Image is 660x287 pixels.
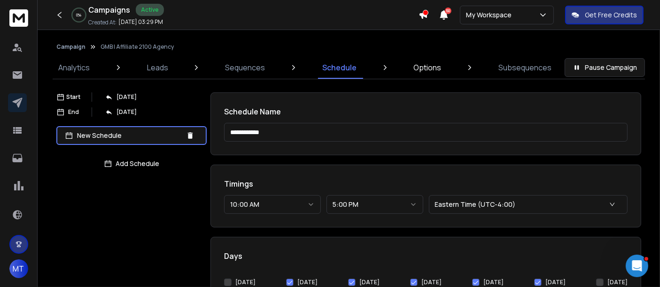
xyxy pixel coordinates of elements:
[56,154,207,173] button: Add Schedule
[141,56,174,79] a: Leads
[413,62,441,73] p: Options
[466,10,515,20] p: My Workspace
[56,43,85,51] button: Campaign
[116,108,137,116] p: [DATE]
[498,62,551,73] p: Subsequences
[224,195,321,214] button: 10:00 AM
[224,106,628,117] h1: Schedule Name
[9,259,28,278] button: MT
[118,18,163,26] p: [DATE] 03:29 PM
[219,56,271,79] a: Sequences
[136,4,164,16] div: Active
[101,43,174,51] p: GMB | Affiliate 2100 Agency
[235,279,256,286] label: [DATE]
[77,12,82,18] p: 0 %
[68,108,79,116] p: End
[435,200,520,209] p: Eastern Time (UTC-4:00)
[359,279,380,286] label: [DATE]
[421,279,442,286] label: [DATE]
[53,56,95,79] a: Analytics
[326,195,423,214] button: 5:00 PM
[565,6,644,24] button: Get Free Credits
[116,93,137,101] p: [DATE]
[225,62,265,73] p: Sequences
[445,8,451,14] span: 50
[607,279,628,286] label: [DATE]
[58,62,90,73] p: Analytics
[297,279,318,286] label: [DATE]
[626,255,648,277] iframe: Intercom live chat
[67,93,81,101] p: Start
[88,4,130,15] h1: Campaigns
[317,56,362,79] a: Schedule
[565,58,645,77] button: Pause Campaign
[493,56,557,79] a: Subsequences
[224,178,628,189] h1: Timings
[88,19,116,26] p: Created At:
[147,62,168,73] p: Leads
[224,250,628,262] h1: Days
[322,62,357,73] p: Schedule
[483,279,504,286] label: [DATE]
[545,279,566,286] label: [DATE]
[408,56,447,79] a: Options
[77,131,182,140] p: New Schedule
[585,10,637,20] p: Get Free Credits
